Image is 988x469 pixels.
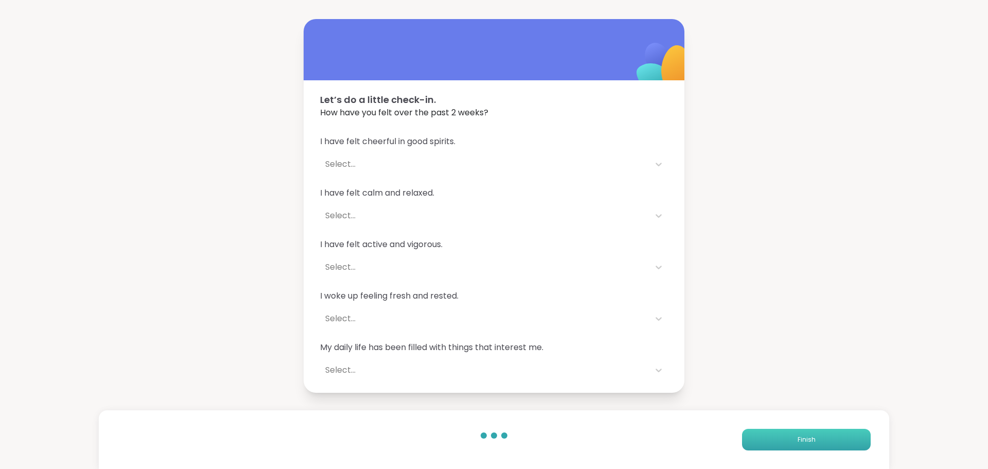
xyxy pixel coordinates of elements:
span: My daily life has been filled with things that interest me. [320,341,668,354]
span: I have felt active and vigorous. [320,238,668,251]
div: Select... [325,364,644,376]
span: I have felt cheerful in good spirits. [320,135,668,148]
span: Let’s do a little check-in. [320,93,668,107]
div: Select... [325,312,644,325]
span: How have you felt over the past 2 weeks? [320,107,668,119]
span: I woke up feeling fresh and rested. [320,290,668,302]
div: Select... [325,210,644,222]
img: ShareWell Logomark [612,16,715,118]
span: Finish [798,435,816,444]
button: Finish [742,429,871,450]
span: I have felt calm and relaxed. [320,187,668,199]
div: Select... [325,158,644,170]
div: Select... [325,261,644,273]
